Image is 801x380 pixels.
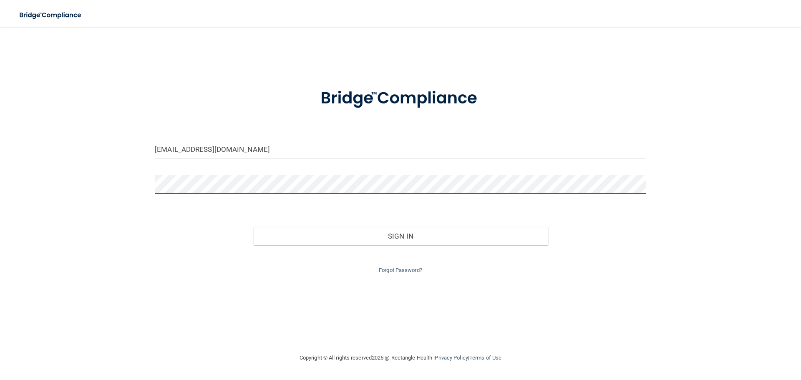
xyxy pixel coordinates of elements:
[657,321,791,354] iframe: Drift Widget Chat Controller
[248,345,553,371] div: Copyright © All rights reserved 2025 @ Rectangle Health | |
[13,7,89,24] img: bridge_compliance_login_screen.278c3ca4.svg
[469,355,501,361] a: Terms of Use
[379,267,422,273] a: Forgot Password?
[303,77,498,120] img: bridge_compliance_login_screen.278c3ca4.svg
[155,140,646,159] input: Email
[253,227,548,245] button: Sign In
[435,355,468,361] a: Privacy Policy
